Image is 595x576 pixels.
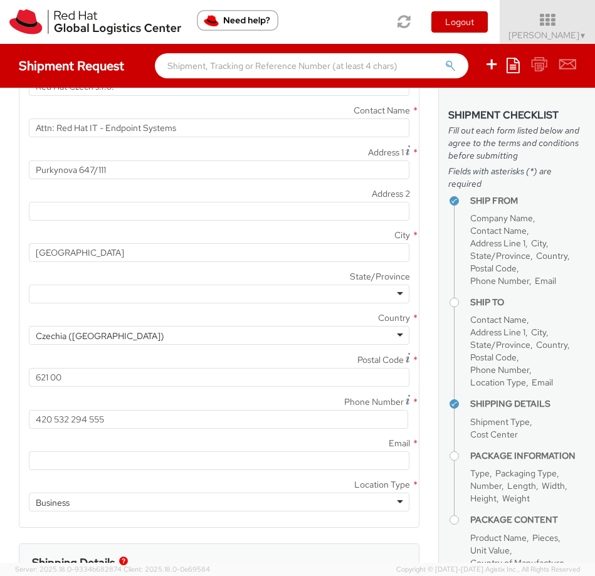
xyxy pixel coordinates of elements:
[470,557,564,568] span: Country of Manufacture
[470,416,530,427] span: Shipment Type
[542,480,565,491] span: Width
[535,275,556,286] span: Email
[344,396,404,407] span: Phone Number
[531,327,546,338] span: City
[470,314,527,325] span: Contact Name
[36,496,70,509] div: Business
[354,479,410,490] span: Location Type
[470,238,525,249] span: Address Line 1
[470,352,517,363] span: Postal Code
[470,212,533,224] span: Company Name
[350,271,410,282] span: State/Province
[531,238,546,249] span: City
[470,364,529,375] span: Phone Number
[579,31,587,41] span: ▼
[470,429,518,440] span: Cost Center
[396,565,580,575] span: Copyright © [DATE]-[DATE] Agistix Inc., All Rights Reserved
[532,532,558,543] span: Pieces
[502,493,530,504] span: Weight
[532,377,553,388] span: Email
[536,339,567,350] span: Country
[495,468,557,479] span: Packaging Type
[470,451,586,461] h4: Package Information
[507,480,536,491] span: Length
[378,312,410,323] span: Country
[431,11,488,33] button: Logout
[368,147,404,158] span: Address 1
[155,53,468,78] input: Shipment, Tracking or Reference Number (at least 4 chars)
[357,354,404,365] span: Postal Code
[470,545,510,556] span: Unit Value
[470,515,586,525] h4: Package Content
[470,196,586,206] h4: Ship From
[470,275,529,286] span: Phone Number
[470,298,586,307] h4: Ship To
[470,493,497,504] span: Height
[470,339,530,350] span: State/Province
[470,250,530,261] span: State/Province
[448,110,586,121] h3: Shipment Checklist
[389,437,410,449] span: Email
[124,565,210,573] span: Client: 2025.18.0-0e69584
[32,557,115,569] h3: Shipping Details
[508,29,587,41] span: [PERSON_NAME]
[470,480,502,491] span: Number
[470,225,527,236] span: Contact Name
[448,124,586,162] span: Fill out each form listed below and agree to the terms and conditions before submitting
[372,188,410,199] span: Address 2
[470,263,517,274] span: Postal Code
[197,10,278,31] button: Need help?
[36,330,164,342] div: Czechia ([GEOGRAPHIC_DATA])
[15,565,122,573] span: Server: 2025.18.0-9334b682874
[470,327,525,338] span: Address Line 1
[394,229,410,241] span: City
[448,165,586,190] span: Fields with asterisks (*) are required
[470,377,526,388] span: Location Type
[470,532,527,543] span: Product Name
[536,250,567,261] span: Country
[19,59,124,73] h4: Shipment Request
[354,105,410,116] span: Contact Name
[9,9,181,34] img: rh-logistics-00dfa346123c4ec078e1.svg
[470,399,586,409] h4: Shipping Details
[470,468,490,479] span: Type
